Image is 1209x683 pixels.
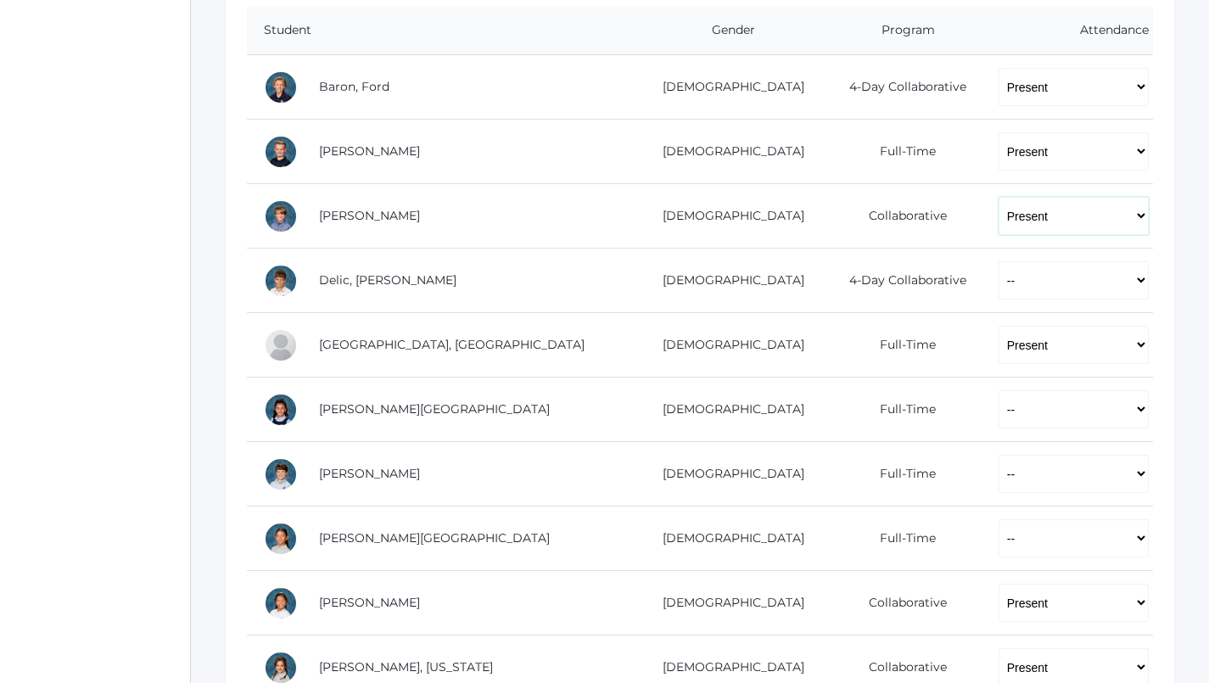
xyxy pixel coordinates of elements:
[319,208,420,223] a: [PERSON_NAME]
[634,184,822,249] td: [DEMOGRAPHIC_DATA]
[319,337,585,352] a: [GEOGRAPHIC_DATA], [GEOGRAPHIC_DATA]
[821,55,981,120] td: 4-Day Collaborative
[821,571,981,635] td: Collaborative
[319,79,389,94] a: Baron, Ford
[821,6,981,55] th: Program
[634,120,822,184] td: [DEMOGRAPHIC_DATA]
[634,249,822,313] td: [DEMOGRAPHIC_DATA]
[319,595,420,610] a: [PERSON_NAME]
[634,6,822,55] th: Gender
[634,571,822,635] td: [DEMOGRAPHIC_DATA]
[319,466,420,481] a: [PERSON_NAME]
[264,586,298,620] div: Lila Lau
[264,522,298,556] div: Sofia La Rosa
[264,70,298,104] div: Ford Baron
[821,120,981,184] td: Full-Time
[264,264,298,298] div: Luka Delic
[319,143,420,159] a: [PERSON_NAME]
[319,659,493,675] a: [PERSON_NAME], [US_STATE]
[319,272,456,288] a: Delic, [PERSON_NAME]
[264,393,298,427] div: Victoria Harutyunyan
[264,135,298,169] div: Brody Bigley
[821,378,981,442] td: Full-Time
[264,457,298,491] div: William Hibbard
[319,530,550,546] a: [PERSON_NAME][GEOGRAPHIC_DATA]
[634,442,822,507] td: [DEMOGRAPHIC_DATA]
[821,249,981,313] td: 4-Day Collaborative
[319,401,550,417] a: [PERSON_NAME][GEOGRAPHIC_DATA]
[821,313,981,378] td: Full-Time
[821,507,981,571] td: Full-Time
[264,328,298,362] div: Easton Ferris
[264,199,298,233] div: Jack Crosby
[634,55,822,120] td: [DEMOGRAPHIC_DATA]
[247,6,634,55] th: Student
[634,507,822,571] td: [DEMOGRAPHIC_DATA]
[821,442,981,507] td: Full-Time
[982,6,1153,55] th: Attendance
[821,184,981,249] td: Collaborative
[634,378,822,442] td: [DEMOGRAPHIC_DATA]
[634,313,822,378] td: [DEMOGRAPHIC_DATA]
